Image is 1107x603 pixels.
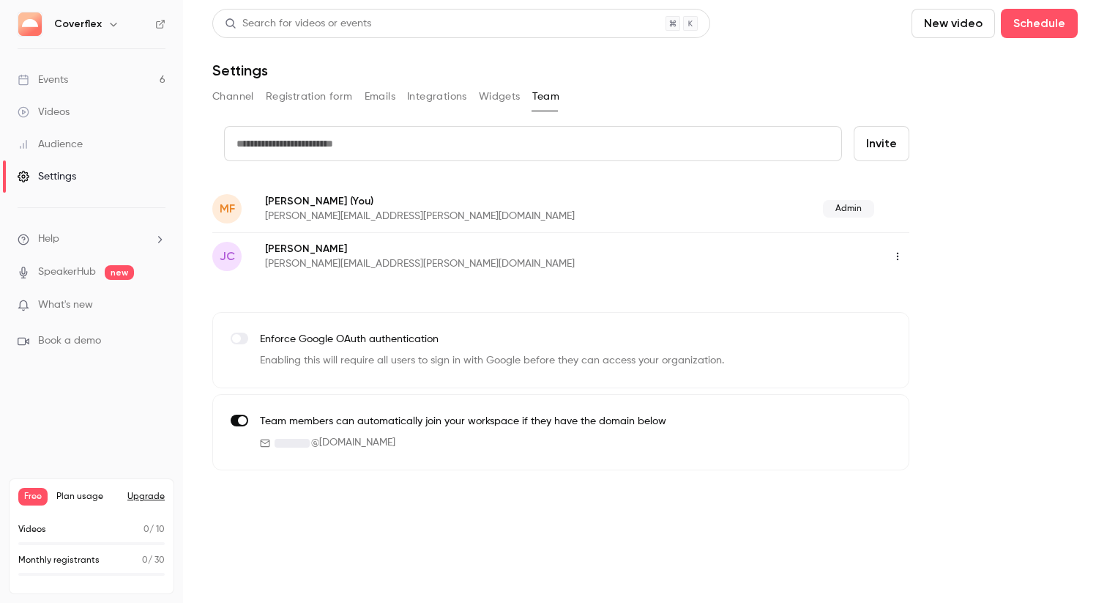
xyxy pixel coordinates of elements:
li: help-dropdown-opener [18,232,165,247]
p: / 10 [143,523,165,536]
span: MF [220,200,235,218]
a: SpeakerHub [38,264,96,280]
div: Settings [18,169,76,184]
button: Registration form [266,85,353,108]
span: JC [220,248,235,265]
div: Events [18,73,68,87]
button: New video [912,9,995,38]
p: Videos [18,523,46,536]
span: (You) [347,193,373,209]
p: [PERSON_NAME] [265,193,699,209]
span: Plan usage [56,491,119,503]
button: Integrations [407,85,467,108]
span: Help [38,232,59,247]
span: new [105,265,134,280]
p: Enabling this will require all users to sign in with Google before they can access your organizat... [260,353,724,369]
p: Monthly registrants [18,554,100,567]
button: Emails [365,85,395,108]
span: 0 [143,525,149,534]
button: Schedule [1001,9,1078,38]
p: [PERSON_NAME][EMAIL_ADDRESS][PERSON_NAME][DOMAIN_NAME] [265,256,731,271]
h1: Settings [212,62,268,79]
p: Team members can automatically join your workspace if they have the domain below [260,414,666,429]
span: Book a demo [38,333,101,349]
p: / 30 [142,554,165,567]
div: Search for videos or events [225,16,371,32]
button: Widgets [479,85,521,108]
button: Invite [854,126,909,161]
iframe: Noticeable Trigger [148,299,165,312]
img: Coverflex [18,12,42,36]
span: Admin [823,200,874,218]
p: [PERSON_NAME] [265,242,731,256]
span: Free [18,488,48,506]
button: Channel [212,85,254,108]
span: 0 [142,556,148,565]
button: Team [532,85,560,108]
button: Upgrade [127,491,165,503]
div: Audience [18,137,83,152]
span: What's new [38,297,93,313]
span: @ [DOMAIN_NAME] [311,435,395,451]
p: Enforce Google OAuth authentication [260,332,724,347]
div: Videos [18,105,70,119]
h6: Coverflex [54,17,102,32]
p: [PERSON_NAME][EMAIL_ADDRESS][PERSON_NAME][DOMAIN_NAME] [265,209,699,223]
